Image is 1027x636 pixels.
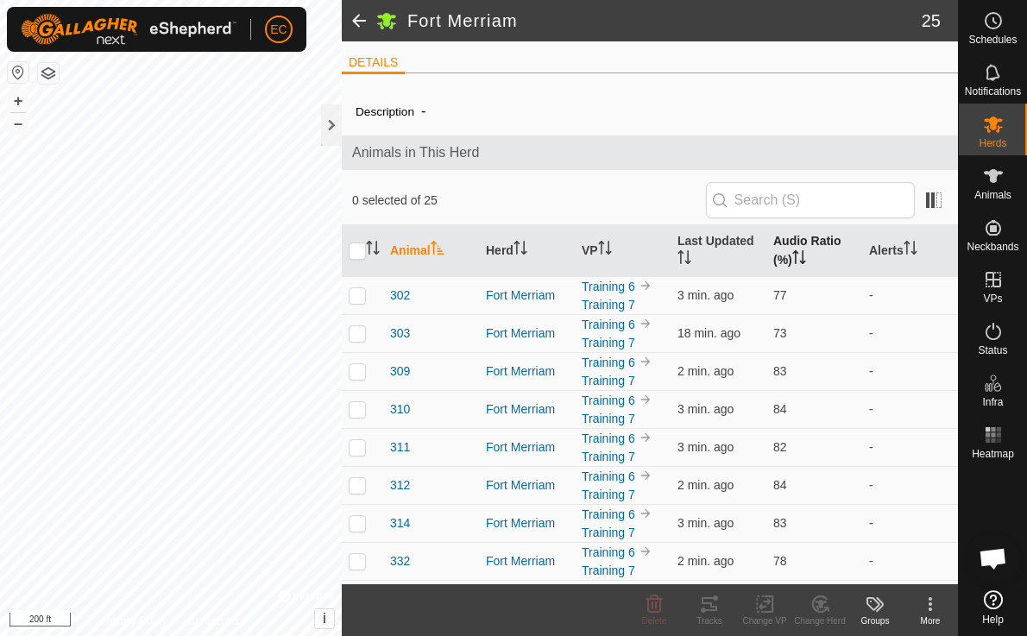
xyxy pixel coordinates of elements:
[582,318,635,331] a: Training 6
[383,225,479,277] th: Animal
[8,113,28,134] button: –
[352,192,706,210] span: 0 selected of 25
[792,253,806,267] p-sorticon: Activate to sort
[513,243,527,257] p-sorticon: Activate to sort
[862,390,958,428] td: -
[639,545,652,558] img: to
[8,62,28,83] button: Reset Map
[582,469,635,483] a: Training 6
[575,225,671,277] th: VP
[639,469,652,482] img: to
[356,105,414,118] label: Description
[847,614,903,627] div: Groups
[671,225,766,277] th: Last Updated
[315,609,334,628] button: i
[677,478,734,492] span: Oct 12, 2025, 8:19 AM
[38,63,59,84] button: Map Layers
[968,35,1017,45] span: Schedules
[983,293,1002,304] span: VPs
[390,287,410,305] span: 302
[959,583,1027,632] a: Help
[642,616,667,626] span: Delete
[982,397,1003,407] span: Infra
[677,364,734,378] span: Oct 12, 2025, 8:19 AM
[639,431,652,444] img: to
[862,466,958,504] td: -
[582,336,635,349] a: Training 7
[677,253,691,267] p-sorticon: Activate to sort
[390,400,410,419] span: 310
[862,504,958,542] td: -
[904,243,917,257] p-sorticon: Activate to sort
[773,516,787,530] span: 83
[582,488,635,501] a: Training 7
[486,514,568,532] div: Fort Merriam
[188,614,239,629] a: Contact Us
[366,243,380,257] p-sorticon: Activate to sort
[582,394,635,407] a: Training 6
[103,614,167,629] a: Privacy Policy
[639,582,652,596] img: to
[390,362,410,381] span: 309
[582,564,635,577] a: Training 7
[706,182,915,218] input: Search (S)
[486,324,568,343] div: Fort Merriam
[486,438,568,457] div: Fort Merriam
[582,280,635,293] a: Training 6
[677,516,734,530] span: Oct 12, 2025, 8:19 AM
[773,326,787,340] span: 73
[967,242,1018,252] span: Neckbands
[8,91,28,111] button: +
[862,542,958,580] td: -
[978,345,1007,356] span: Status
[766,225,862,277] th: Audio Ratio (%)
[582,374,635,387] a: Training 7
[922,8,941,34] span: 25
[582,526,635,539] a: Training 7
[862,314,958,352] td: -
[486,552,568,570] div: Fort Merriam
[390,438,410,457] span: 311
[792,614,847,627] div: Change Herd
[323,611,326,626] span: i
[773,402,787,416] span: 84
[486,400,568,419] div: Fort Merriam
[390,476,410,494] span: 312
[677,288,734,302] span: Oct 12, 2025, 8:19 AM
[965,86,1021,97] span: Notifications
[414,97,432,125] span: -
[862,428,958,466] td: -
[390,514,410,532] span: 314
[479,225,575,277] th: Herd
[979,138,1006,148] span: Herds
[582,298,635,312] a: Training 7
[639,279,652,293] img: to
[862,276,958,314] td: -
[486,287,568,305] div: Fort Merriam
[967,532,1019,584] div: Open chat
[582,356,635,369] a: Training 6
[352,142,948,163] span: Animals in This Herd
[773,478,787,492] span: 84
[21,14,236,45] img: Gallagher Logo
[677,440,734,454] span: Oct 12, 2025, 8:19 AM
[773,364,787,378] span: 83
[639,317,652,331] img: to
[682,614,737,627] div: Tracks
[862,225,958,277] th: Alerts
[677,326,740,340] span: Oct 12, 2025, 8:04 AM
[972,449,1014,459] span: Heatmap
[390,552,410,570] span: 332
[342,54,405,74] li: DETAILS
[677,402,734,416] span: Oct 12, 2025, 8:19 AM
[582,545,635,559] a: Training 6
[582,583,635,597] a: Training 6
[773,554,787,568] span: 78
[639,507,652,520] img: to
[862,580,958,618] td: -
[486,476,568,494] div: Fort Merriam
[982,614,1004,625] span: Help
[486,362,568,381] div: Fort Merriam
[390,324,410,343] span: 303
[582,450,635,463] a: Training 7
